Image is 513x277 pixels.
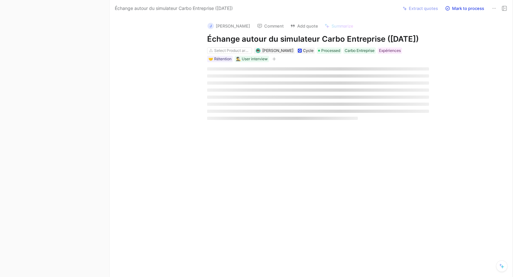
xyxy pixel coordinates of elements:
img: avatar [256,49,260,53]
button: Summarize [322,21,356,30]
div: Cycle [303,47,314,54]
div: 🤝 Rétention [208,56,231,62]
button: Extract quotes [400,4,441,13]
span: Processed [321,47,340,54]
span: [PERSON_NAME] [262,48,293,53]
div: j [207,23,214,29]
div: Expériences [379,47,401,54]
button: Comment [254,21,287,30]
span: Échange autour du simulateur Carbo Entreprise ([DATE]) [115,4,233,12]
button: Mark to process [442,4,487,13]
h1: Échange autour du simulateur Carbo Entreprise ([DATE]) [207,34,429,44]
button: Add quote [287,21,321,30]
div: 🕵️‍♂️ User interview [236,56,268,62]
div: Processed [317,47,341,54]
div: Select Product areas [214,47,250,54]
span: Summarize [332,23,353,29]
button: j[PERSON_NAME] [205,21,253,31]
div: Carbo Entreprise [345,47,374,54]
